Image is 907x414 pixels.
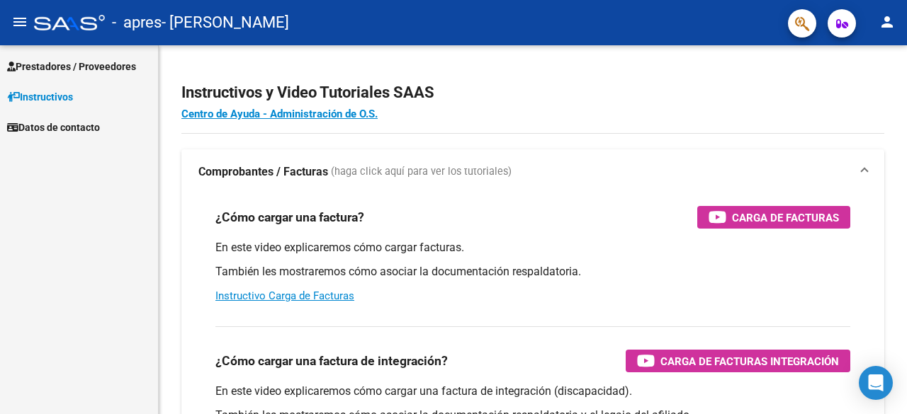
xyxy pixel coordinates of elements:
h2: Instructivos y Video Tutoriales SAAS [181,79,884,106]
mat-icon: menu [11,13,28,30]
button: Carga de Facturas [697,206,850,229]
h3: ¿Cómo cargar una factura? [215,207,364,227]
h3: ¿Cómo cargar una factura de integración? [215,351,448,371]
p: También les mostraremos cómo asociar la documentación respaldatoria. [215,264,850,280]
span: Carga de Facturas Integración [660,352,839,370]
span: Carga de Facturas [732,209,839,226]
a: Centro de Ayuda - Administración de O.S. [181,108,378,120]
strong: Comprobantes / Facturas [198,164,328,180]
button: Carga de Facturas Integración [626,350,850,372]
span: Instructivos [7,89,73,105]
p: En este video explicaremos cómo cargar facturas. [215,240,850,255]
span: Prestadores / Proveedores [7,59,136,74]
span: - [PERSON_NAME] [162,7,289,38]
mat-expansion-panel-header: Comprobantes / Facturas (haga click aquí para ver los tutoriales) [181,149,884,195]
p: En este video explicaremos cómo cargar una factura de integración (discapacidad). [215,384,850,399]
span: Datos de contacto [7,120,100,135]
span: - apres [112,7,162,38]
mat-icon: person [879,13,896,30]
span: (haga click aquí para ver los tutoriales) [331,164,512,180]
a: Instructivo Carga de Facturas [215,289,354,302]
div: Open Intercom Messenger [859,366,893,400]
